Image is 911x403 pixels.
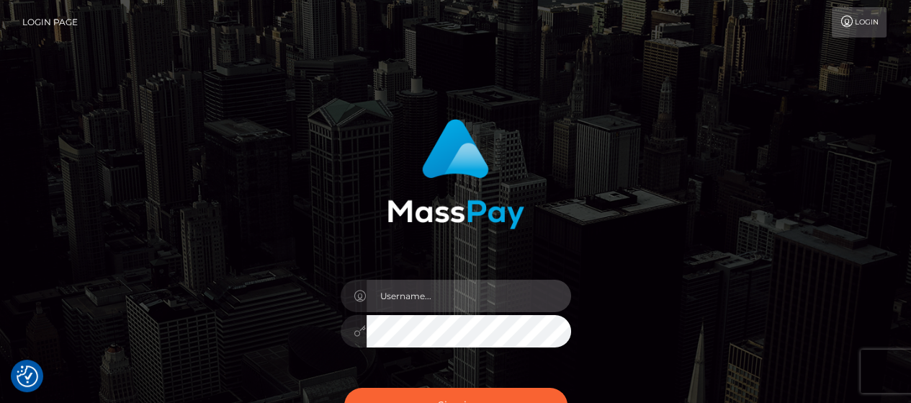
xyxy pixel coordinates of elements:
img: MassPay Login [387,119,524,229]
img: Revisit consent button [17,366,38,387]
button: Consent Preferences [17,366,38,387]
a: Login [832,7,887,37]
input: Username... [367,280,571,312]
a: Login Page [22,7,78,37]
